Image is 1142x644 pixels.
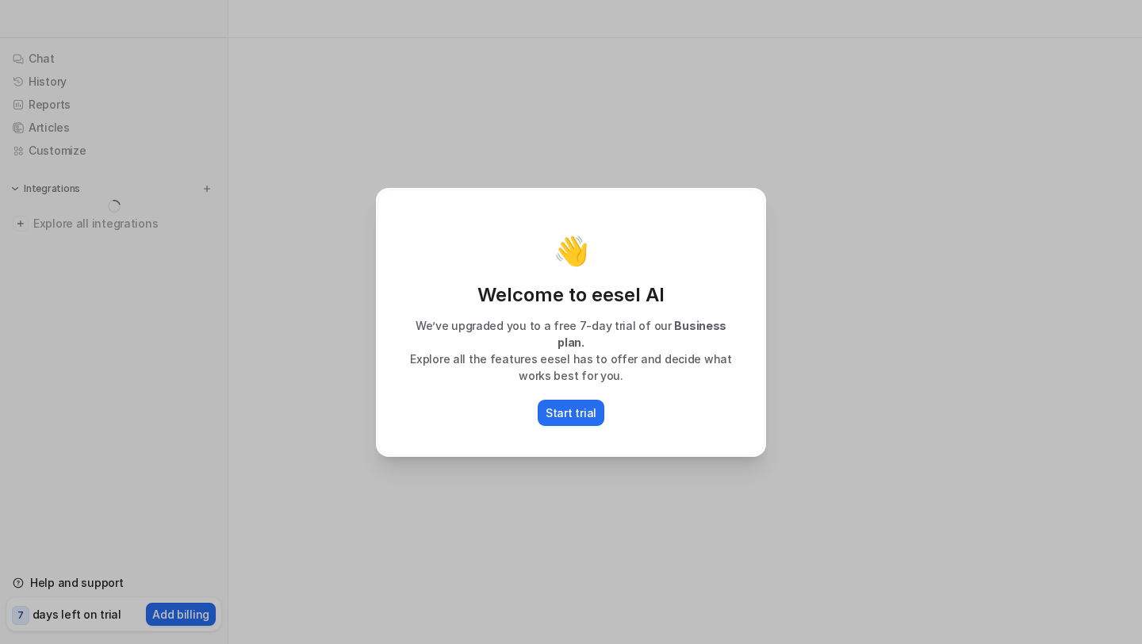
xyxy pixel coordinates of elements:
p: Explore all the features eesel has to offer and decide what works best for you. [394,351,748,384]
button: Start trial [538,400,604,426]
p: Welcome to eesel AI [394,282,748,308]
p: 👋 [554,235,589,266]
p: We’ve upgraded you to a free 7-day trial of our [394,317,748,351]
p: Start trial [546,404,596,421]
